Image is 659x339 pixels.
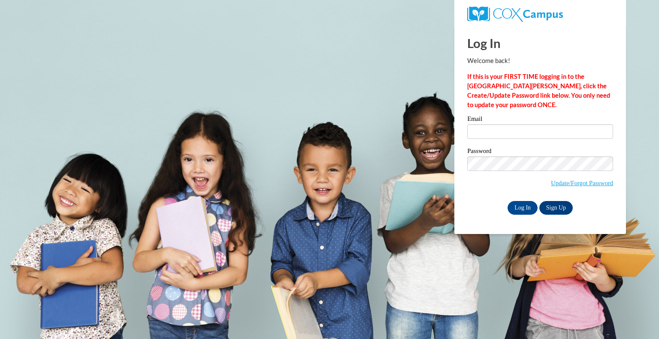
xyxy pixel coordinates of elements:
a: Sign Up [539,201,573,215]
input: Log In [508,201,538,215]
img: COX Campus [467,6,563,22]
a: Update/Forgot Password [551,180,613,186]
h1: Log In [467,34,613,52]
label: Email [467,116,613,124]
a: COX Campus [467,10,563,17]
strong: If this is your FIRST TIME logging in to the [GEOGRAPHIC_DATA][PERSON_NAME], click the Create/Upd... [467,73,610,108]
p: Welcome back! [467,56,613,66]
label: Password [467,148,613,156]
